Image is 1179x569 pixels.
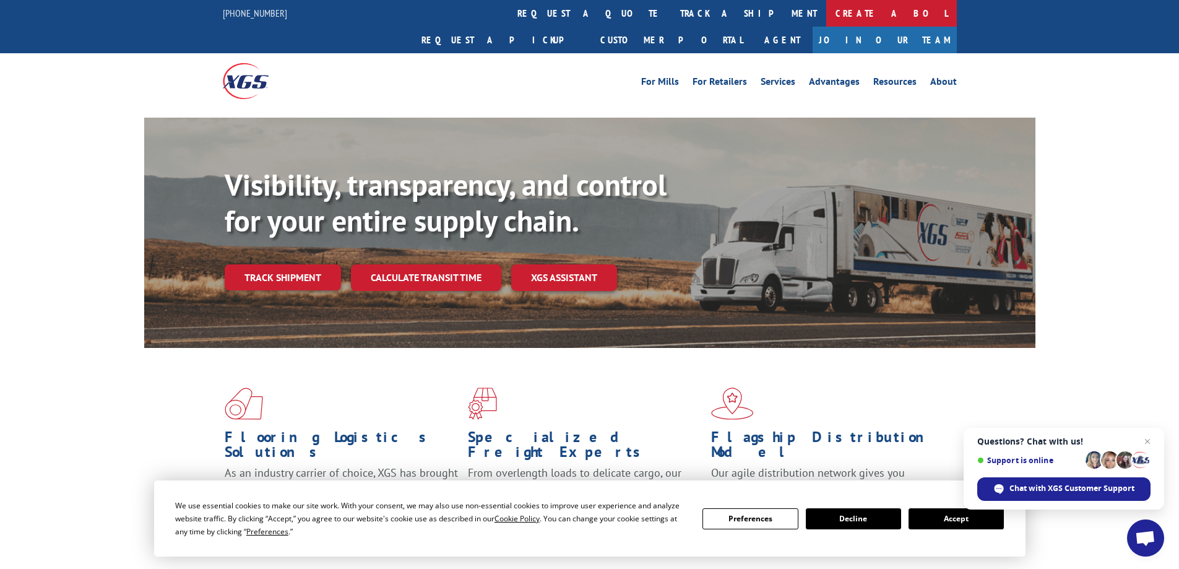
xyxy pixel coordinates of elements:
span: As an industry carrier of choice, XGS has brought innovation and dedication to flooring logistics... [225,466,458,510]
h1: Specialized Freight Experts [468,430,702,466]
a: About [930,77,957,90]
div: We use essential cookies to make our site work. With your consent, we may also use non-essential ... [175,499,688,538]
span: Preferences [246,526,288,537]
span: Our agile distribution network gives you nationwide inventory management on demand. [711,466,939,495]
span: Cookie Policy [494,513,540,524]
a: Resources [873,77,917,90]
a: Services [761,77,795,90]
p: From overlength loads to delicate cargo, our experienced staff knows the best way to move your fr... [468,466,702,521]
a: For Mills [641,77,679,90]
h1: Flooring Logistics Solutions [225,430,459,466]
span: Questions? Chat with us! [977,437,1151,446]
a: Agent [752,27,813,53]
a: Customer Portal [591,27,752,53]
div: Open chat [1127,519,1164,557]
a: For Retailers [693,77,747,90]
a: Track shipment [225,264,341,290]
div: Chat with XGS Customer Support [977,477,1151,501]
a: XGS ASSISTANT [511,264,617,291]
button: Accept [909,508,1004,529]
a: [PHONE_NUMBER] [223,7,287,19]
span: Chat with XGS Customer Support [1009,483,1134,494]
b: Visibility, transparency, and control for your entire supply chain. [225,165,667,240]
a: Advantages [809,77,860,90]
img: xgs-icon-focused-on-flooring-red [468,388,497,420]
a: Calculate transit time [351,264,501,291]
button: Preferences [702,508,798,529]
h1: Flagship Distribution Model [711,430,945,466]
a: Request a pickup [412,27,591,53]
img: xgs-icon-total-supply-chain-intelligence-red [225,388,263,420]
span: Close chat [1140,434,1155,449]
span: Support is online [977,456,1081,465]
a: Join Our Team [813,27,957,53]
button: Decline [806,508,901,529]
div: Cookie Consent Prompt [154,480,1026,557]
img: xgs-icon-flagship-distribution-model-red [711,388,754,420]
